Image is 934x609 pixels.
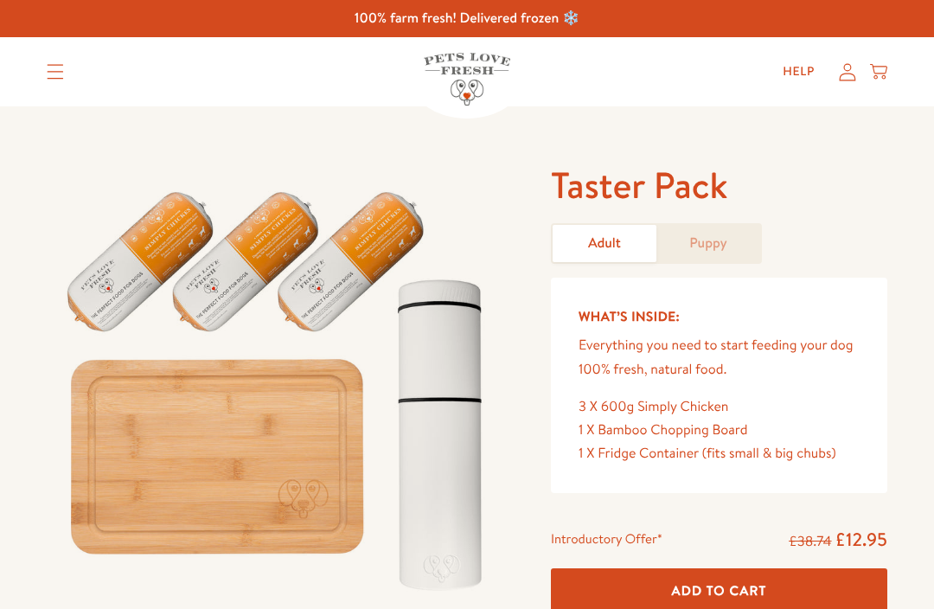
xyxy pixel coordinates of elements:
p: Everything you need to start feeding your dog 100% fresh, natural food. [579,334,860,381]
div: 1 X Fridge Container (fits small & big chubs) [579,442,860,465]
a: Adult [553,225,656,262]
s: £38.74 [789,532,831,551]
span: 1 X Bamboo Chopping Board [579,420,748,439]
div: Introductory Offer* [551,528,662,554]
a: Puppy [656,225,760,262]
img: Taster Pack - Adult [47,162,509,606]
h5: What’s Inside: [579,305,860,328]
span: Add To Cart [672,581,767,599]
div: 3 X 600g Simply Chicken [579,395,860,419]
span: £12.95 [835,527,887,552]
a: Help [769,54,828,89]
summary: Translation missing: en.sections.header.menu [33,50,78,93]
img: Pets Love Fresh [424,53,510,106]
h1: Taster Pack [551,162,887,209]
